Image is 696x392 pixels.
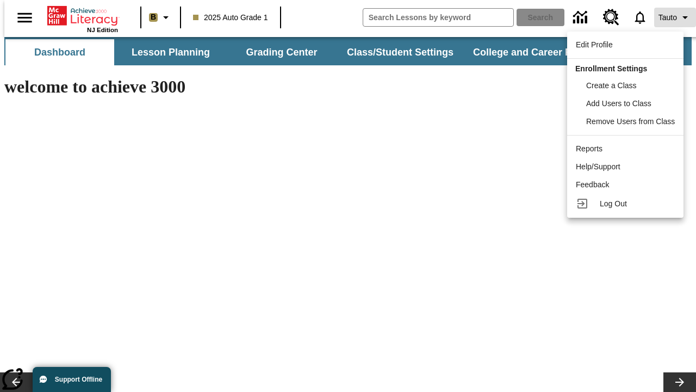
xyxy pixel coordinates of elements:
span: Reports [576,144,602,153]
span: Create a Class [586,81,637,90]
span: Edit Profile [576,40,613,49]
span: Add Users to Class [586,99,651,108]
span: Help/Support [576,162,620,171]
span: Enrollment Settings [575,64,647,73]
span: Log Out [600,199,627,208]
span: Feedback [576,180,609,189]
span: Remove Users from Class [586,117,675,126]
